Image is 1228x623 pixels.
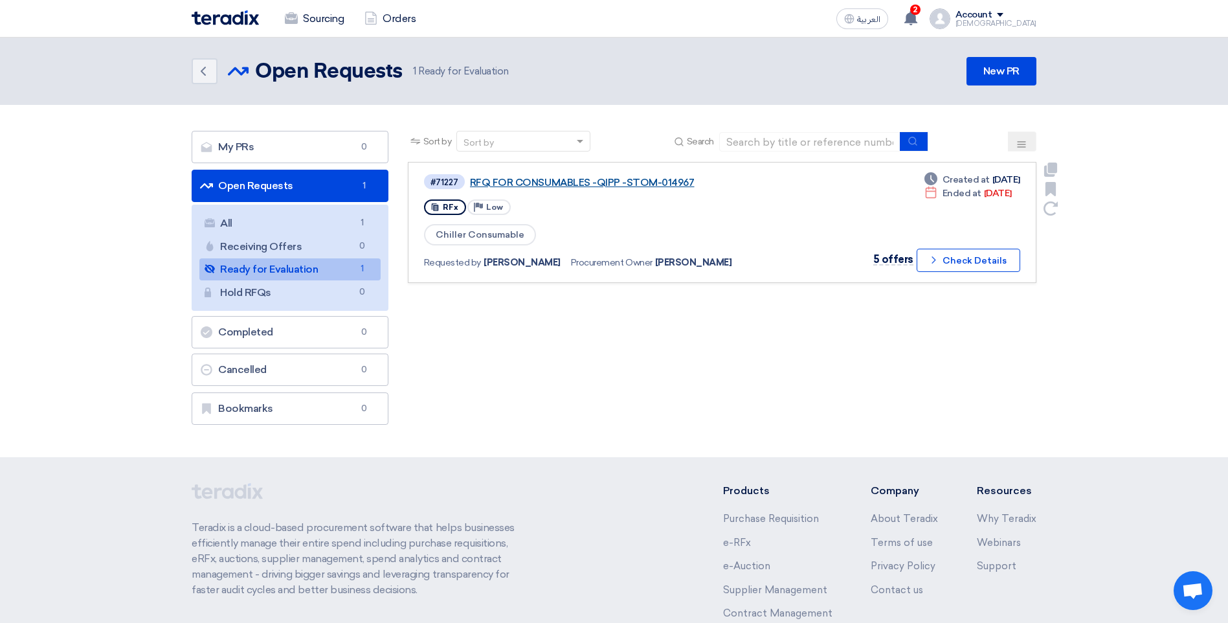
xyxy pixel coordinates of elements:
[423,135,452,148] span: Sort by
[192,316,388,348] a: Completed0
[924,173,1020,187] div: [DATE]
[955,20,1036,27] div: [DEMOGRAPHIC_DATA]
[199,212,381,234] a: All
[443,203,458,212] span: RFx
[719,132,900,152] input: Search by title or reference number
[917,249,1020,272] button: Check Details
[571,256,653,269] span: Procurement Owner
[354,5,426,33] a: Orders
[424,256,481,269] span: Requested by
[871,584,923,596] a: Contact us
[470,177,794,188] a: RFQ FOR CONSUMABLES -QIPP -STOM-014967
[484,256,561,269] span: [PERSON_NAME]
[192,354,388,386] a: Cancelled0
[357,179,372,192] span: 1
[723,584,827,596] a: Supplier Management
[943,187,981,200] span: Ended at
[355,286,370,299] span: 0
[836,8,888,29] button: العربية
[977,537,1021,549] a: Webinars
[910,5,921,15] span: 2
[723,607,832,619] a: Contract Management
[723,483,832,499] li: Products
[357,326,372,339] span: 0
[357,141,372,153] span: 0
[977,560,1016,572] a: Support
[723,537,751,549] a: e-RFx
[723,560,770,572] a: e-Auction
[192,10,259,25] img: Teradix logo
[192,520,530,598] p: Teradix is a cloud-based procurement software that helps businesses efficiently manage their enti...
[977,513,1036,525] a: Why Teradix
[977,483,1036,499] li: Resources
[1174,571,1212,610] div: Open chat
[199,258,381,280] a: Ready for Evaluation
[192,392,388,425] a: Bookmarks0
[871,483,938,499] li: Company
[355,262,370,276] span: 1
[687,135,714,148] span: Search
[486,203,503,212] span: Low
[199,236,381,258] a: Receiving Offers
[430,178,458,187] div: #71227
[943,173,990,187] span: Created at
[857,15,880,24] span: العربية
[357,363,372,376] span: 0
[192,170,388,202] a: Open Requests1
[413,65,416,77] span: 1
[955,10,992,21] div: Account
[274,5,354,33] a: Sourcing
[413,64,509,79] span: Ready for Evaluation
[966,57,1036,85] a: New PR
[357,402,372,415] span: 0
[199,282,381,304] a: Hold RFQs
[255,59,403,85] h2: Open Requests
[871,513,938,525] a: About Teradix
[463,136,494,150] div: Sort by
[723,513,819,525] a: Purchase Requisition
[930,8,950,29] img: profile_test.png
[192,131,388,163] a: My PRs0
[655,256,732,269] span: [PERSON_NAME]
[355,240,370,253] span: 0
[924,187,1012,200] div: [DATE]
[871,560,935,572] a: Privacy Policy
[424,224,536,245] span: Chiller Consumable
[873,253,913,266] span: 5 offers
[871,537,933,549] a: Terms of use
[355,216,370,230] span: 1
